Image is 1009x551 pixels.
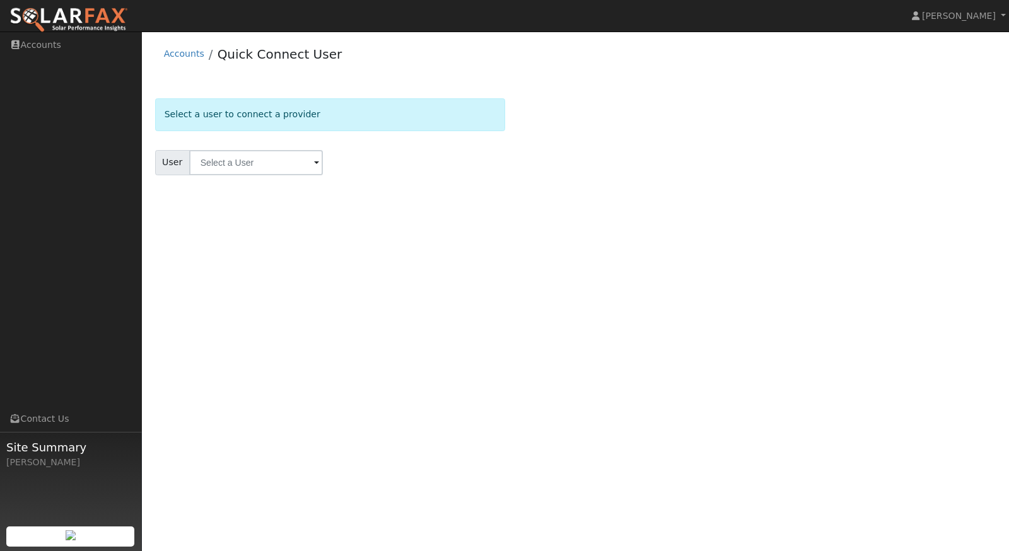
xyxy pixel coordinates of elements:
[189,150,323,175] input: Select a User
[218,47,342,62] a: Quick Connect User
[66,530,76,540] img: retrieve
[155,150,190,175] span: User
[9,7,128,33] img: SolarFax
[164,49,204,59] a: Accounts
[922,11,996,21] span: [PERSON_NAME]
[6,456,135,469] div: [PERSON_NAME]
[155,98,506,130] div: Select a user to connect a provider
[6,439,135,456] span: Site Summary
